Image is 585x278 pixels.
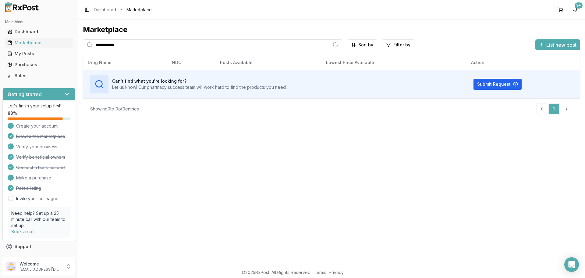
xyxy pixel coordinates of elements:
span: Filter by [393,42,410,48]
button: Feedback [2,252,75,263]
div: Sales [7,73,70,79]
span: 88 % [8,110,17,116]
button: Marketplace [2,38,75,48]
button: Purchases [2,60,75,70]
th: Action [466,55,580,70]
div: Marketplace [7,40,70,46]
span: Post a listing [16,185,41,191]
nav: breadcrumb [94,7,152,13]
button: Dashboard [2,27,75,37]
a: Sales [5,70,73,81]
div: Open Intercom Messenger [564,257,579,272]
div: Dashboard [7,29,70,35]
th: Posts Available [215,55,321,70]
img: User avatar [6,262,16,271]
button: Sort by [347,39,377,50]
nav: pagination [536,103,573,114]
div: Purchases [7,62,70,68]
button: Sales [2,71,75,81]
div: Marketplace [83,25,580,34]
h3: Can't find what you're looking for? [112,78,287,84]
button: List new post [535,39,580,50]
span: Make a purchase [16,175,51,181]
a: Invite your colleagues [16,196,61,202]
span: Verify beneficial owners [16,154,65,160]
button: Submit Request [473,79,522,90]
a: My Posts [5,48,73,59]
span: Feedback [15,255,35,261]
span: Browse the marketplace [16,133,65,139]
p: Welcome [19,261,62,267]
p: Let us know! Our pharmacy success team will work hard to find the products you need. [112,84,287,90]
span: Verify your business [16,144,57,150]
h3: Getting started [8,91,42,98]
span: Create your account [16,123,58,129]
span: Sort by [358,42,373,48]
p: Need help? Set up a 25 minute call with our team to set up. [11,210,66,229]
img: RxPost Logo [2,2,41,12]
div: 9+ [575,2,583,9]
span: Marketplace [126,7,152,13]
span: Connect a bank account [16,164,66,171]
button: My Posts [2,49,75,59]
a: 1 [548,103,559,114]
button: 9+ [570,5,580,15]
h2: Main Menu [5,20,73,24]
p: Let's finish your setup first! [8,103,70,109]
p: [EMAIL_ADDRESS][DOMAIN_NAME] [19,267,62,272]
a: Privacy [329,270,344,275]
div: Showing 0 to 0 of 0 entries [90,106,139,112]
button: Filter by [382,39,414,50]
a: Terms [314,270,326,275]
th: Drug Name [83,55,167,70]
span: List new post [546,41,576,49]
th: Lowest Price Available [321,55,466,70]
a: Dashboard [94,7,116,13]
th: NDC [167,55,215,70]
a: Dashboard [5,26,73,37]
button: Support [2,241,75,252]
a: Marketplace [5,37,73,48]
div: My Posts [7,51,70,57]
a: List new post [535,42,580,49]
a: Purchases [5,59,73,70]
a: Go to next page [561,103,573,114]
a: Book a call [11,229,35,234]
